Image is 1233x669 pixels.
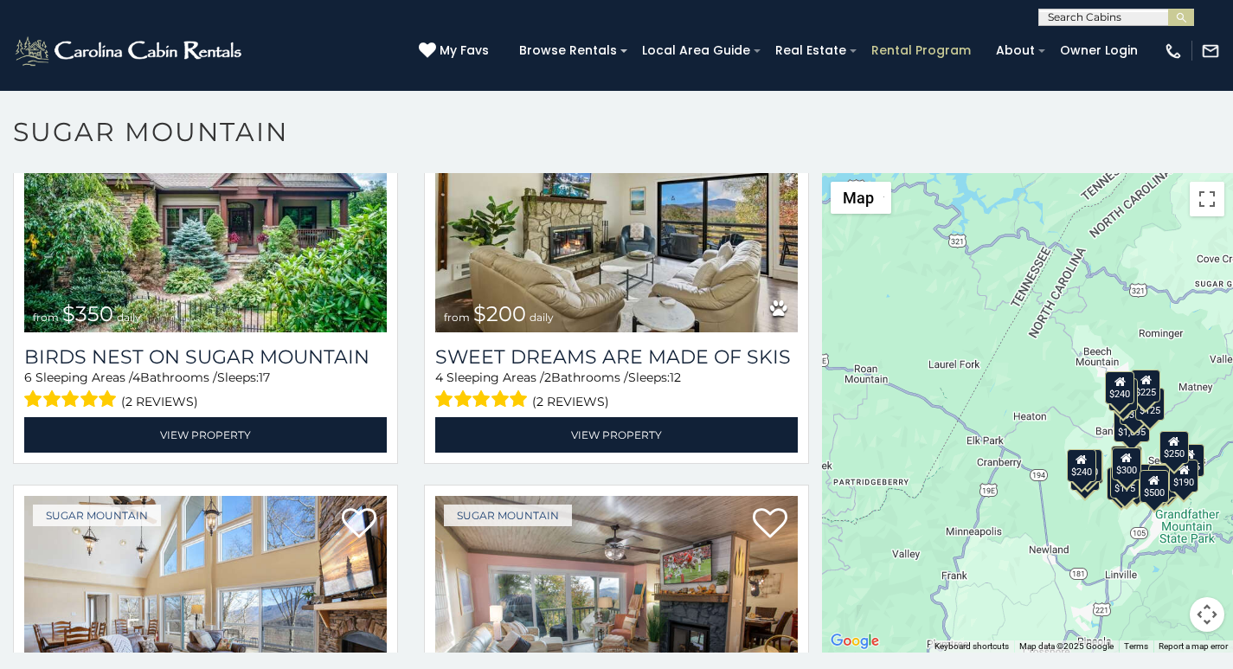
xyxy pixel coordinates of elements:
img: phone-regular-white.png [1164,42,1183,61]
span: $350 [62,301,113,326]
div: $240 [1066,449,1095,482]
a: Birds Nest On Sugar Mountain from $350 daily [24,89,387,332]
a: Add to favorites [753,506,787,543]
a: View Property [435,417,798,453]
div: $175 [1109,466,1139,499]
img: Sweet Dreams Are Made Of Skis [435,89,798,332]
span: 2 [544,370,551,385]
div: $170 [1108,378,1137,411]
img: White-1-2.png [13,34,247,68]
div: $190 [1169,460,1198,492]
span: My Favs [440,42,489,60]
div: $300 [1111,447,1140,480]
a: Report a map error [1159,641,1228,651]
a: Owner Login [1051,37,1146,64]
button: Toggle fullscreen view [1190,182,1224,216]
a: Birds Nest On Sugar Mountain [24,345,387,369]
a: About [987,37,1044,64]
span: from [444,311,470,324]
div: $240 [1105,371,1134,404]
div: $195 [1147,465,1177,498]
a: Sugar Mountain [33,505,161,526]
div: Sleeping Areas / Bathrooms / Sleeps: [24,369,387,413]
span: daily [530,311,554,324]
div: $225 [1073,451,1102,484]
span: 12 [670,370,681,385]
span: daily [117,311,141,324]
div: $210 [1072,449,1101,482]
span: 4 [132,370,140,385]
div: $1,095 [1113,409,1149,442]
a: Sweet Dreams Are Made Of Skis from $200 daily [435,89,798,332]
img: Birds Nest On Sugar Mountain [24,89,387,332]
button: Change map style [831,182,891,214]
a: Add to favorites [342,506,376,543]
a: Rental Program [863,37,979,64]
span: Map data ©2025 Google [1019,641,1114,651]
a: My Favs [419,42,493,61]
a: Terms [1124,641,1148,651]
span: $200 [473,301,526,326]
span: 4 [435,370,443,385]
div: $155 [1174,444,1204,477]
div: $155 [1107,467,1136,500]
img: Google [826,630,883,653]
a: Open this area in Google Maps (opens a new window) [826,630,883,653]
div: $265 [1112,446,1141,479]
div: $250 [1159,431,1188,464]
span: (2 reviews) [121,390,198,413]
span: Map [843,189,874,207]
div: $500 [1139,470,1168,503]
a: Local Area Guide [633,37,759,64]
img: mail-regular-white.png [1201,42,1220,61]
button: Map camera controls [1190,597,1224,632]
a: Browse Rentals [511,37,626,64]
button: Keyboard shortcuts [934,640,1009,653]
a: Real Estate [767,37,855,64]
a: View Property [24,417,387,453]
div: Sleeping Areas / Bathrooms / Sleeps: [435,369,798,413]
a: Sugar Mountain [444,505,572,526]
a: Sweet Dreams Are Made Of Skis [435,345,798,369]
span: from [33,311,59,324]
span: 6 [24,370,32,385]
span: (2 reviews) [532,390,609,413]
div: $125 [1134,388,1164,421]
span: 17 [259,370,270,385]
div: $225 [1131,370,1160,402]
div: $190 [1110,446,1140,479]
